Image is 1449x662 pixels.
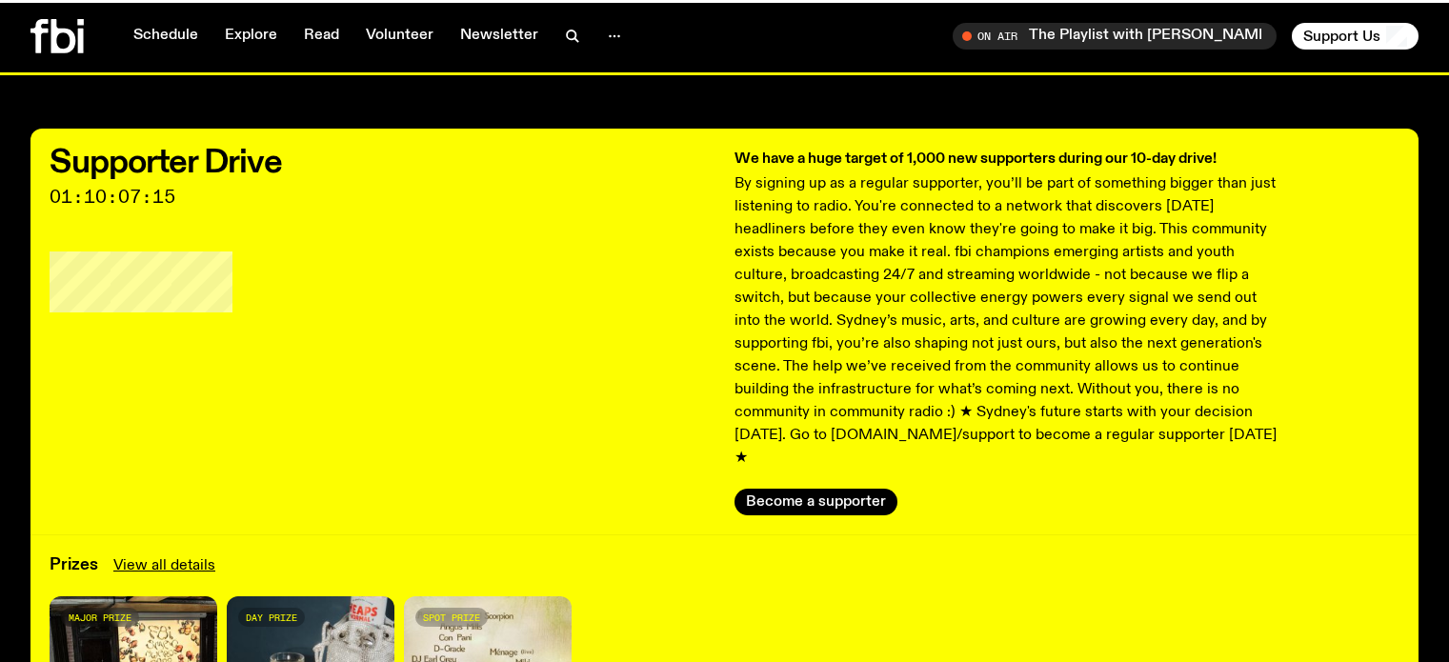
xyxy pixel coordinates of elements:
button: On AirThe Playlist with [PERSON_NAME] and [PERSON_NAME] [953,23,1277,50]
span: 01:10:07:15 [50,189,715,206]
span: spot prize [423,612,480,623]
h2: Supporter Drive [50,148,715,178]
span: day prize [246,612,297,623]
a: View all details [113,554,215,577]
a: Explore [213,23,289,50]
span: major prize [69,612,131,623]
a: Read [292,23,351,50]
a: Newsletter [449,23,550,50]
a: Volunteer [354,23,445,50]
h3: We have a huge target of 1,000 new supporters during our 10-day drive! [735,148,1283,171]
button: Become a supporter [735,489,897,515]
span: Support Us [1303,28,1380,45]
button: Support Us [1292,23,1419,50]
a: Schedule [122,23,210,50]
p: By signing up as a regular supporter, you’ll be part of something bigger than just listening to r... [735,172,1283,470]
h3: Prizes [50,557,98,573]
